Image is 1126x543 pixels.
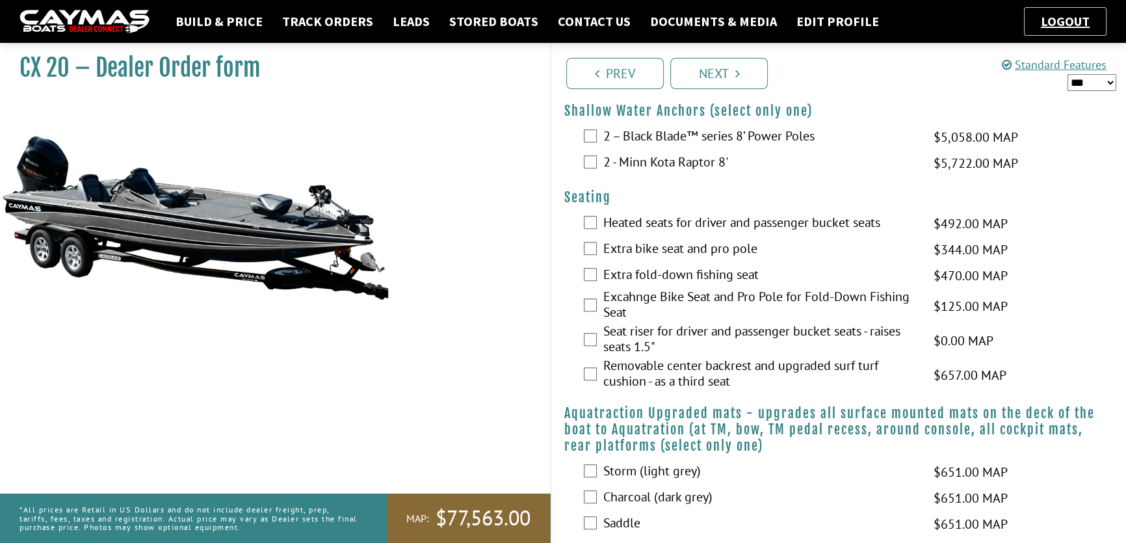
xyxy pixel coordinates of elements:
[603,215,917,233] label: Heated seats for driver and passenger bucket seats
[20,10,150,34] img: caymas-dealer-connect-2ed40d3bc7270c1d8d7ffb4b79bf05adc795679939227970def78ec6f6c03838.gif
[790,13,885,30] a: Edit Profile
[564,405,1113,454] h4: Aquatraction Upgraded mats - upgrades all surface mounted mats on the deck of the boat to Aquatra...
[933,365,1006,385] span: $657.00 MAP
[276,13,380,30] a: Track Orders
[603,241,917,259] label: Extra bike seat and pro pole
[551,13,637,30] a: Contact Us
[1002,57,1106,72] a: Standard Features
[563,56,1126,89] ul: Pagination
[933,214,1007,233] span: $492.00 MAP
[933,331,993,351] span: $0.00 MAP
[386,13,436,30] a: Leads
[603,289,917,323] label: Excahnge Bike Seat and Pro Pole for Fold-Down Fishing Seat
[406,512,429,525] span: MAP:
[1034,13,1096,29] a: Logout
[387,494,550,543] a: MAP:$77,563.00
[564,103,1113,119] h4: Shallow Water Anchors (select only one)
[644,13,783,30] a: Documents & Media
[933,240,1007,259] span: $344.00 MAP
[169,13,269,30] a: Build & Price
[20,499,358,538] p: *All prices are Retail in US Dollars and do not include dealer freight, prep, tariffs, fees, taxe...
[933,514,1007,534] span: $651.00 MAP
[933,488,1007,508] span: $651.00 MAP
[564,189,1113,205] h4: Seating
[566,58,664,89] a: Prev
[603,323,917,358] label: Seat riser for driver and passenger bucket seats - raises seats 1.5"
[603,489,917,508] label: Charcoal (dark grey)
[443,13,545,30] a: Stored Boats
[933,297,1007,316] span: $125.00 MAP
[603,267,917,285] label: Extra fold-down fishing seat
[933,462,1007,482] span: $651.00 MAP
[603,358,917,392] label: Removable center backrest and upgraded surf turf cushion - as a third seat
[670,58,768,89] a: Next
[603,128,917,147] label: 2 – Black Blade™ series 8’ Power Poles
[603,463,917,482] label: Storm (light grey)
[603,154,917,173] label: 2 - Minn Kota Raptor 8'
[933,266,1007,285] span: $470.00 MAP
[603,515,917,534] label: Saddle
[20,53,517,83] h1: CX 20 – Dealer Order form
[933,127,1017,147] span: $5,058.00 MAP
[436,505,530,532] span: $77,563.00
[933,153,1017,173] span: $5,722.00 MAP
